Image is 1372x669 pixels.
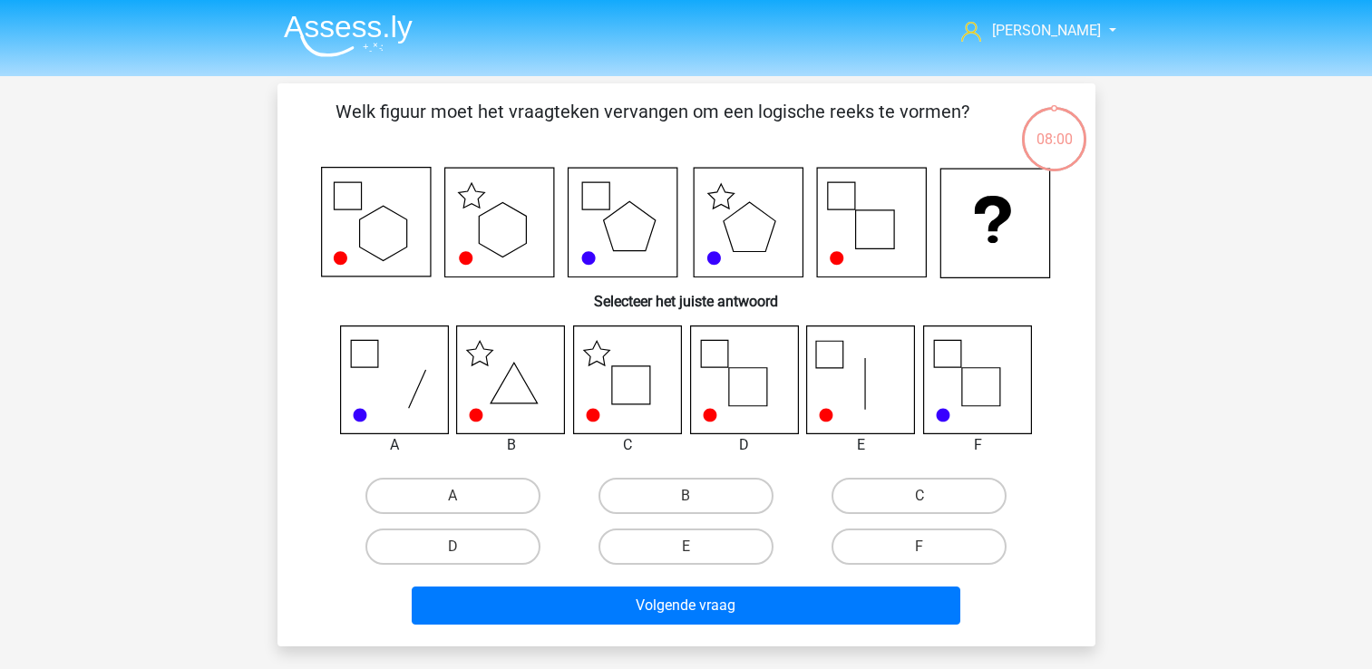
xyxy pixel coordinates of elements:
p: Welk figuur moet het vraagteken vervangen om een logische reeks te vormen? [307,98,998,152]
div: A [326,434,463,456]
label: B [598,478,774,514]
div: F [910,434,1046,456]
div: C [560,434,696,456]
label: F [832,528,1007,565]
div: 08:00 [1020,105,1088,150]
label: D [365,528,540,565]
span: [PERSON_NAME] [992,22,1101,39]
img: Assessly [284,15,413,57]
label: A [365,478,540,514]
div: D [676,434,813,456]
div: E [793,434,929,456]
div: B [443,434,579,456]
button: Volgende vraag [412,587,960,625]
h6: Selecteer het juiste antwoord [307,278,1066,310]
label: C [832,478,1007,514]
a: [PERSON_NAME] [954,20,1103,42]
label: E [598,528,774,565]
